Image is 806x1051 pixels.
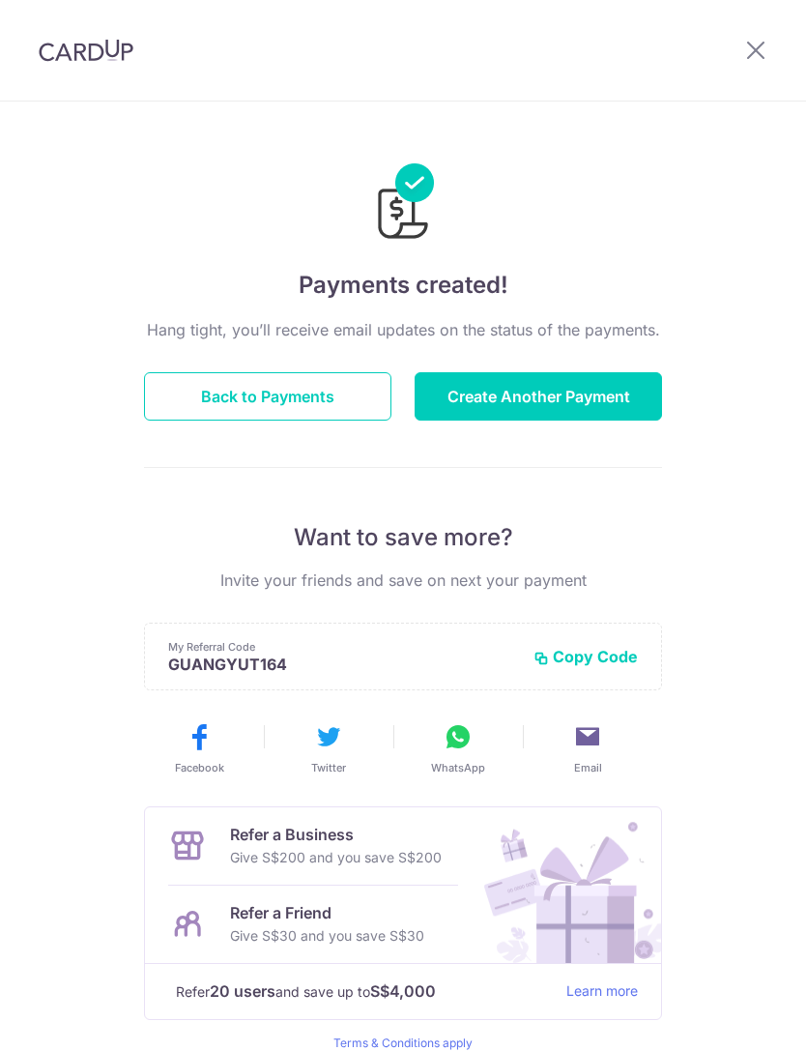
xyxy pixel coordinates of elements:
[372,163,434,245] img: Payments
[144,372,391,421] button: Back to Payments
[39,39,133,62] img: CardUp
[144,522,662,553] p: Want to save more?
[230,924,424,948] p: Give S$30 and you save S$30
[230,846,442,869] p: Give S$200 and you save S$200
[574,760,602,775] span: Email
[531,721,645,775] button: Email
[175,760,224,775] span: Facebook
[415,372,662,421] button: Create Another Payment
[566,979,638,1004] a: Learn more
[142,721,256,775] button: Facebook
[176,979,551,1004] p: Refer and save up to
[230,823,442,846] p: Refer a Business
[533,647,638,666] button: Copy Code
[401,721,515,775] button: WhatsApp
[370,979,436,1003] strong: S$4,000
[333,1036,473,1050] a: Terms & Conditions apply
[144,268,662,303] h4: Payments created!
[466,807,661,963] img: Refer
[144,569,662,592] p: Invite your friends and save on next your payment
[168,639,518,655] p: My Referral Code
[272,721,386,775] button: Twitter
[210,979,275,1003] strong: 20 users
[144,318,662,341] p: Hang tight, you’ll receive email updates on the status of the payments.
[311,760,346,775] span: Twitter
[431,760,485,775] span: WhatsApp
[168,655,518,674] p: GUANGYUT164
[230,901,424,924] p: Refer a Friend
